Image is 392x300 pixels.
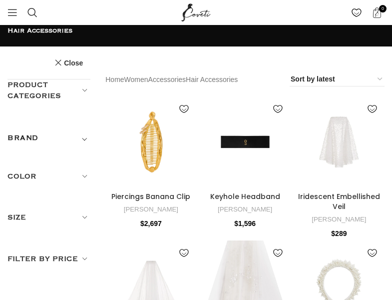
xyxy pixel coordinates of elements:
[148,74,186,85] a: Accessories
[179,8,213,16] a: Site logo
[7,132,38,143] h5: BRAND
[290,72,385,86] select: Shop order
[186,74,238,85] span: Hair Accessories
[367,2,387,22] a: 0
[7,171,90,182] h5: Color
[22,2,42,22] a: Search
[54,56,83,69] a: Close
[312,215,366,223] a: [PERSON_NAME]
[105,74,124,85] a: Home
[379,5,387,12] span: 0
[2,2,22,22] a: Open mobile menu
[7,25,385,36] h1: Hair Accessories
[234,219,256,227] bdi: 1,596
[7,212,90,223] h5: Size
[111,191,190,201] a: Piercings Banana Clip
[210,191,280,201] a: Keyhole Headband
[124,205,178,213] a: [PERSON_NAME]
[124,74,148,85] a: Women
[105,74,238,85] nav: Breadcrumb
[7,79,90,102] h5: Product categories
[346,2,367,22] div: My Wishlist
[140,219,162,227] bdi: 2,697
[331,229,335,237] span: $
[7,253,90,264] h5: Filter by price
[7,132,90,150] div: Toggle filter
[218,205,272,213] a: [PERSON_NAME]
[298,191,380,211] a: Iridescent Embellished Veil
[140,219,144,227] span: $
[331,229,347,237] bdi: 289
[234,219,238,227] span: $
